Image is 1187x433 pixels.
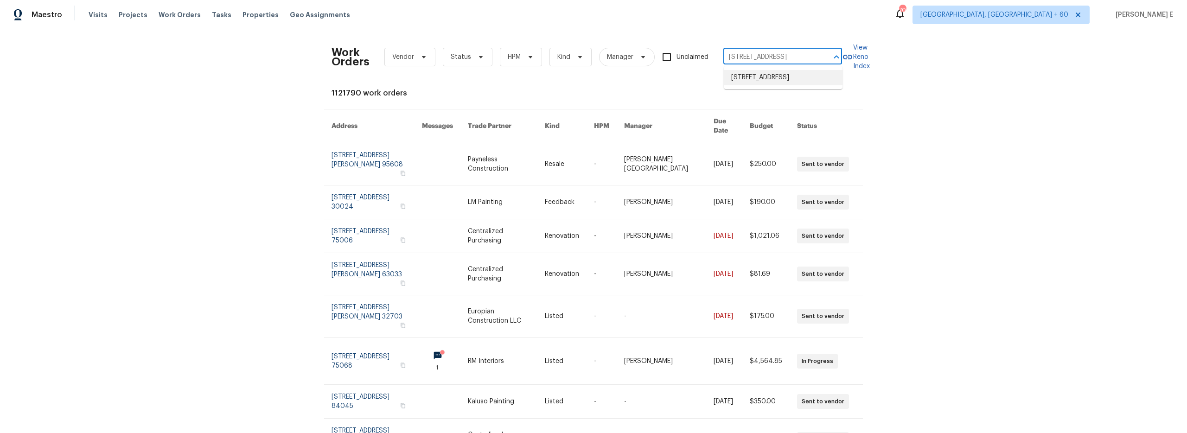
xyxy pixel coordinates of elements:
td: [PERSON_NAME] [617,337,706,385]
td: Listed [537,295,587,337]
span: Tasks [212,12,231,18]
span: HPM [508,52,521,62]
span: Vendor [392,52,414,62]
span: Kind [557,52,570,62]
td: [PERSON_NAME][GEOGRAPHIC_DATA] [617,143,706,185]
td: Renovation [537,253,587,295]
td: Listed [537,385,587,419]
span: [GEOGRAPHIC_DATA], [GEOGRAPHIC_DATA] + 60 [920,10,1068,19]
td: - [617,295,706,337]
td: - [587,385,617,419]
span: Properties [243,10,279,19]
th: Manager [617,109,706,143]
span: [PERSON_NAME] E [1112,10,1173,19]
button: Copy Address [399,169,407,178]
button: Copy Address [399,401,407,410]
span: Projects [119,10,147,19]
th: Status [790,109,863,143]
td: - [587,185,617,219]
td: Feedback [537,185,587,219]
td: Kaluso Painting [460,385,537,419]
div: 705 [899,6,906,15]
td: [PERSON_NAME] [617,253,706,295]
button: Copy Address [399,321,407,330]
th: Kind [537,109,587,143]
td: Payneless Construction [460,143,537,185]
button: Copy Address [399,279,407,287]
td: Centralized Purchasing [460,219,537,253]
th: Trade Partner [460,109,537,143]
td: Centralized Purchasing [460,253,537,295]
span: Visits [89,10,108,19]
td: - [587,143,617,185]
span: Manager [607,52,633,62]
td: [PERSON_NAME] [617,185,706,219]
button: Copy Address [399,236,407,244]
td: - [587,253,617,295]
td: - [617,385,706,419]
li: [STREET_ADDRESS] [724,70,842,85]
th: Messages [415,109,460,143]
th: Budget [742,109,790,143]
span: Work Orders [159,10,201,19]
span: Maestro [32,10,62,19]
a: View Reno Index [842,43,870,71]
td: - [587,337,617,385]
span: Unclaimed [676,52,708,62]
td: Resale [537,143,587,185]
td: - [587,219,617,253]
h2: Work Orders [332,48,370,66]
td: Renovation [537,219,587,253]
span: Geo Assignments [290,10,350,19]
th: Address [324,109,415,143]
td: LM Painting [460,185,537,219]
th: Due Date [706,109,742,143]
td: Europian Construction LLC [460,295,537,337]
td: [PERSON_NAME] [617,219,706,253]
td: - [587,295,617,337]
span: Status [451,52,471,62]
div: 1121790 work orders [332,89,855,98]
th: HPM [587,109,617,143]
button: Copy Address [399,202,407,210]
button: Close [830,51,843,64]
input: Enter in an address [723,50,816,64]
td: RM Interiors [460,337,537,385]
td: Listed [537,337,587,385]
button: Copy Address [399,361,407,369]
